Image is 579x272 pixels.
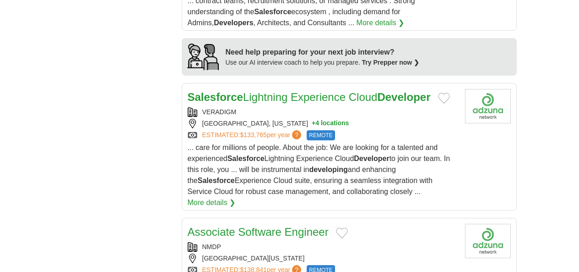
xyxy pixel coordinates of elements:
button: +4 locations [312,119,349,128]
a: More details ❯ [357,17,405,28]
strong: Salesforce [227,155,265,162]
a: Associate Software Engineer [188,226,329,238]
span: REMOTE [307,130,335,140]
button: Add to favorite jobs [336,228,348,239]
span: + [312,119,315,128]
a: SalesforceLightning Experience CloudDeveloper [188,91,431,103]
div: [GEOGRAPHIC_DATA], [US_STATE] [188,119,458,128]
div: VERADIGM [188,107,458,117]
strong: Developer [354,155,389,162]
button: Add to favorite jobs [438,93,450,104]
strong: Salesforce [198,177,235,184]
span: ... care for millions of people. About the job: We are looking for a talented and experienced Lig... [188,144,450,195]
div: Use our AI interview coach to help you prepare. [226,58,420,67]
strong: Salesforce [254,8,291,16]
div: [GEOGRAPHIC_DATA][US_STATE] [188,254,458,263]
img: Company logo [465,89,511,123]
img: Company logo [465,224,511,258]
span: ? [292,130,301,139]
strong: Developers [214,19,253,27]
a: Try Prepper now ❯ [362,59,420,66]
a: ESTIMATED:$133,765per year? [202,130,303,140]
div: Need help preparing for your next job interview? [226,47,420,58]
strong: Salesforce [188,91,243,103]
div: NMDP [188,242,458,252]
a: More details ❯ [188,197,236,208]
span: $133,765 [240,131,266,139]
strong: Developer [377,91,430,103]
strong: developing [309,166,347,173]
